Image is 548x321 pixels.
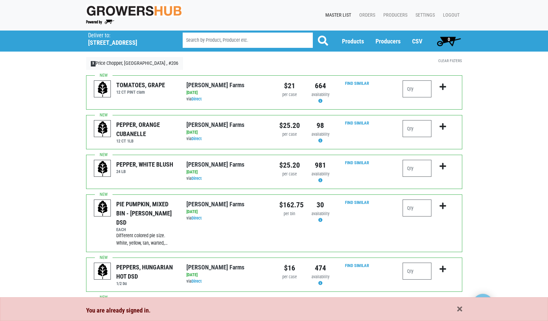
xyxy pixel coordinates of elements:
input: Search by Product, Producer etc. [183,33,313,48]
div: 664 [310,80,331,91]
a: Find Similar [345,263,369,268]
a: [PERSON_NAME] Farms [186,121,244,128]
h6: 24 LB [116,169,173,174]
a: 0 [434,34,464,48]
div: via [186,175,269,182]
a: Find Similar [345,120,369,126]
a: XPrice Chopper, [GEOGRAPHIC_DATA] , #206 [86,57,183,70]
input: Qty [403,120,431,137]
input: Qty [403,200,431,216]
a: Producers [378,9,410,22]
img: placeholder-variety-43d6402dacf2d531de610a020419775a.svg [94,200,111,217]
a: Find Similar [345,160,369,165]
a: Orders [354,9,378,22]
div: $16 [279,263,300,273]
span: availability [311,274,329,279]
a: Clear Filters [438,58,462,63]
img: placeholder-variety-43d6402dacf2d531de610a020419775a.svg [94,263,111,280]
span: availability [311,132,329,137]
a: CSV [412,38,422,45]
a: Direct [191,136,202,141]
span: availability [311,92,329,97]
div: per case [279,131,300,138]
div: PIE PUMPKIN, MIXED BIN - [PERSON_NAME] DSD [116,200,176,227]
img: Powered by Big Wheelbarrow [86,20,114,24]
a: Direct [191,215,202,221]
span: availability [311,211,329,216]
span: X [91,61,96,67]
div: per case [279,274,300,280]
div: Different colored pie size. White, yellow, tan, warted, [116,232,176,247]
div: PEPPER, WHITE BLUSH [116,160,173,169]
a: [PERSON_NAME] Farms [186,161,244,168]
div: via [186,136,269,142]
a: [PERSON_NAME] Farms [186,264,244,271]
a: Products [342,38,364,45]
h6: 1/2 bu [116,281,176,286]
div: $21 [279,80,300,91]
img: original-fc7597fdc6adbb9d0e2ae620e786d1a2.jpg [86,4,182,17]
h6: 12 CT PINT clam [116,90,165,95]
img: placeholder-variety-43d6402dacf2d531de610a020419775a.svg [94,81,111,98]
div: per bin [279,211,300,217]
div: [DATE] [186,272,269,278]
a: Find Similar [345,81,369,86]
div: [DATE] [186,209,269,215]
div: per case [279,92,300,98]
div: [DATE] [186,129,269,136]
input: Qty [403,263,431,280]
div: via [186,215,269,222]
input: Qty [403,80,431,97]
a: [PERSON_NAME] Farms [186,81,244,89]
div: [DATE] [186,169,269,175]
input: Qty [403,160,431,177]
a: Logout [438,9,462,22]
div: via [186,278,269,285]
a: [PERSON_NAME] Farms [186,201,244,208]
a: Direct [191,176,202,181]
div: 30 [310,200,331,210]
img: placeholder-variety-43d6402dacf2d531de610a020419775a.svg [94,120,111,137]
h6: 12 CT 1LB [116,138,176,144]
h6: EACH [116,227,176,232]
span: availability [311,171,329,176]
h5: [STREET_ADDRESS] [88,39,165,46]
div: You are already signed in. [86,306,462,315]
a: Find Similar [345,200,369,205]
div: PEPPERS, HUNGARIAN HOT DSD [116,263,176,281]
img: placeholder-variety-43d6402dacf2d531de610a020419775a.svg [94,160,111,177]
div: $162.75 [279,200,300,210]
div: per case [279,171,300,177]
div: [DATE] [186,90,269,96]
p: Deliver to: [88,32,165,39]
div: $25.20 [279,160,300,171]
a: Direct [191,96,202,101]
div: TOMATOES, GRAPE [116,80,165,90]
div: $25.20 [279,120,300,131]
a: Settings [410,9,438,22]
a: Producers [376,38,401,45]
div: 98 [310,120,331,131]
span: Price Chopper, Rome , #206 (1790 Black River Blvd, Rome, NY 13440, USA) [88,31,170,46]
div: 981 [310,160,331,171]
span: … [165,240,168,246]
div: PEPPER, ORANGE CUBANELLE [116,120,176,138]
div: 474 [310,263,331,273]
span: 0 [448,37,450,42]
div: via [186,96,269,102]
a: Master List [320,9,354,22]
a: Direct [191,279,202,284]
